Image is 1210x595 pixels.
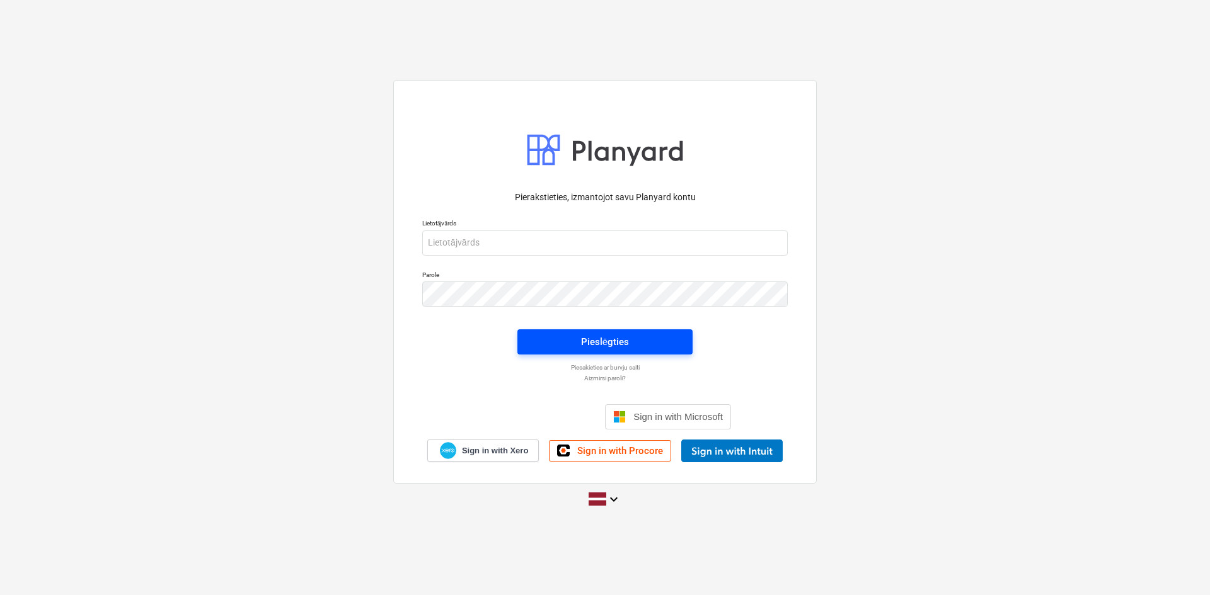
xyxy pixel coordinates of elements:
[517,329,693,354] button: Pieslēgties
[633,411,723,422] span: Sign in with Microsoft
[581,334,629,350] div: Pieslēgties
[473,403,601,431] iframe: Sign in with Google Button
[422,219,788,230] p: Lietotājvārds
[422,230,788,256] input: Lietotājvārds
[462,445,528,456] span: Sign in with Xero
[1147,535,1210,595] iframe: Chat Widget
[613,411,626,423] img: Microsoft logo
[416,363,794,371] a: Piesakieties ar burvju saiti
[416,374,794,382] a: Aizmirsi paroli?
[577,445,663,456] span: Sign in with Procore
[422,191,788,204] p: Pierakstieties, izmantojot savu Planyard kontu
[549,440,671,462] a: Sign in with Procore
[427,439,539,462] a: Sign in with Xero
[440,442,456,459] img: Xero logo
[606,492,621,507] i: keyboard_arrow_down
[422,271,788,281] p: Parole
